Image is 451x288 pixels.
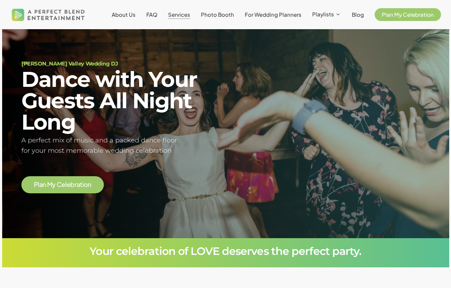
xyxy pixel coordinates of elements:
span: Services [168,11,190,18]
span: n [88,182,91,188]
h5: A perfect mix of music and a packed dance floor for your most memorable wedding celebration [21,135,217,156]
a: About Us [112,12,136,17]
span: Plan My Celebration [382,11,434,18]
span: t [80,182,82,188]
span: a [39,182,43,188]
span: FAQ [146,11,157,18]
span: Blog [352,11,364,18]
span: y [52,182,56,188]
a: Plan My Celebration [375,12,441,17]
span: b [70,182,75,188]
span: a [77,182,80,188]
span: e [61,182,65,188]
a: Blog [352,12,364,17]
a: Services [168,12,190,17]
h3: Your celebration of LOVE deserves the perfect party. [21,246,430,257]
a: For Wedding Planners [245,12,301,17]
img: A Perfect Blend Entertainment [10,3,87,26]
span: r [75,182,77,188]
span: l [65,182,67,188]
span: For Wedding Planners [245,11,301,18]
h2: Dance with Your Guests All Night Long [21,69,217,133]
h1: [PERSON_NAME] Valley Wedding DJ [21,61,217,66]
span: C [57,182,62,188]
span: e [67,182,71,188]
span: n [42,182,46,188]
span: M [47,182,52,188]
a: FAQ [146,12,157,17]
span: Playlists [312,11,334,17]
span: o [84,182,88,188]
span: i [82,182,84,188]
a: Photo Booth [201,12,234,17]
a: Plan My Celebration [34,181,91,188]
span: About Us [112,11,136,18]
span: Photo Booth [201,11,234,18]
span: P [34,182,38,188]
a: Playlists [312,11,341,18]
span: l [38,182,39,188]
